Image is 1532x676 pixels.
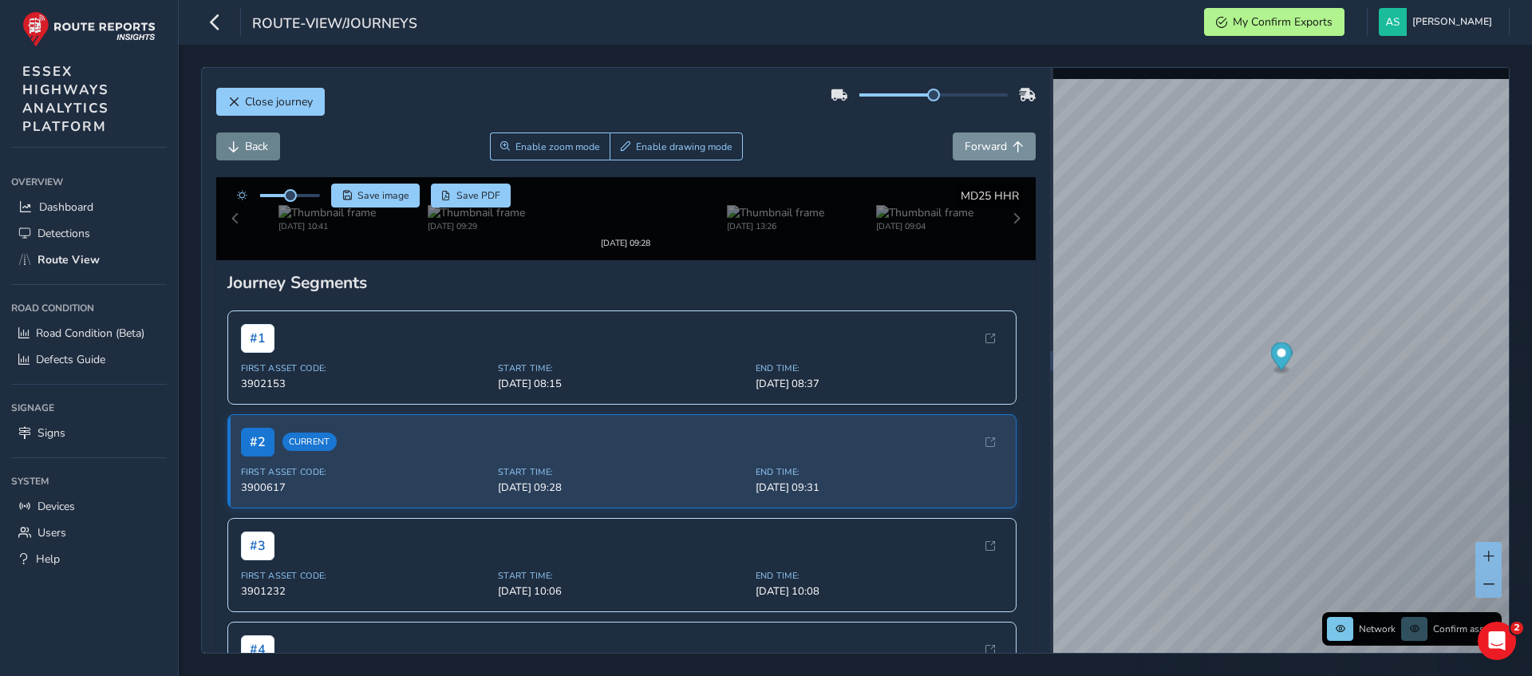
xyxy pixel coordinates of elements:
[227,257,1025,279] div: Journey Segments
[1379,8,1407,36] img: diamond-layout
[36,352,105,367] span: Defects Guide
[241,622,274,650] span: # 4
[498,466,746,480] span: [DATE] 09:28
[331,184,420,208] button: Save
[498,452,746,464] span: Start Time:
[241,452,489,464] span: First Asset Code:
[11,346,167,373] a: Defects Guide
[1379,8,1498,36] button: [PERSON_NAME]
[39,200,93,215] span: Dashboard
[610,132,743,160] button: Draw
[11,296,167,320] div: Road Condition
[216,132,280,160] button: Back
[278,201,376,216] img: Thumbnail frame
[11,220,167,247] a: Detections
[431,184,511,208] button: PDF
[38,226,90,241] span: Detections
[1204,8,1344,36] button: My Confirm Exports
[1412,8,1492,36] span: [PERSON_NAME]
[216,88,325,116] button: Close journey
[498,570,746,584] span: [DATE] 10:06
[38,252,100,267] span: Route View
[577,201,674,216] img: Thumbnail frame
[1478,622,1516,660] iframe: Intercom live chat
[727,201,824,216] img: Thumbnail frame
[1270,342,1292,375] div: Map marker
[456,189,500,202] span: Save PDF
[278,216,376,228] div: [DATE] 10:41
[282,419,337,437] span: Current
[241,362,489,377] span: 3902153
[498,362,746,377] span: [DATE] 08:15
[241,555,489,567] span: First Asset Code:
[252,14,417,36] span: route-view/journeys
[11,420,167,446] a: Signs
[11,493,167,520] a: Devices
[11,320,167,346] a: Road Condition (Beta)
[36,551,60,567] span: Help
[245,94,313,109] span: Close journey
[953,132,1036,160] button: Forward
[756,452,1004,464] span: End Time:
[241,466,489,480] span: 3900617
[515,140,600,153] span: Enable zoom mode
[428,201,525,216] img: Thumbnail frame
[22,11,156,47] img: rr logo
[357,189,409,202] span: Save image
[11,170,167,194] div: Overview
[498,348,746,360] span: Start Time:
[36,326,144,341] span: Road Condition (Beta)
[1510,622,1523,634] span: 2
[245,139,268,154] span: Back
[756,348,1004,360] span: End Time:
[11,247,167,273] a: Route View
[876,201,973,216] img: Thumbnail frame
[636,140,732,153] span: Enable drawing mode
[11,194,167,220] a: Dashboard
[1433,623,1497,635] span: Confirm assets
[1233,14,1333,30] span: My Confirm Exports
[756,570,1004,584] span: [DATE] 10:08
[965,139,1007,154] span: Forward
[490,132,610,160] button: Zoom
[756,466,1004,480] span: [DATE] 09:31
[961,188,1019,204] span: MD25 HHR
[241,413,274,442] span: # 2
[876,216,973,228] div: [DATE] 09:04
[11,520,167,546] a: Users
[241,310,274,338] span: # 1
[38,525,66,540] span: Users
[38,425,65,441] span: Signs
[1359,623,1396,635] span: Network
[11,396,167,420] div: Signage
[727,216,824,228] div: [DATE] 13:26
[756,362,1004,377] span: [DATE] 08:37
[428,216,525,228] div: [DATE] 09:29
[241,517,274,546] span: # 3
[38,499,75,514] span: Devices
[11,546,167,572] a: Help
[577,216,674,228] div: [DATE] 09:28
[241,348,489,360] span: First Asset Code:
[241,570,489,584] span: 3901232
[756,555,1004,567] span: End Time:
[22,62,109,136] span: ESSEX HIGHWAYS ANALYTICS PLATFORM
[11,469,167,493] div: System
[498,555,746,567] span: Start Time:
